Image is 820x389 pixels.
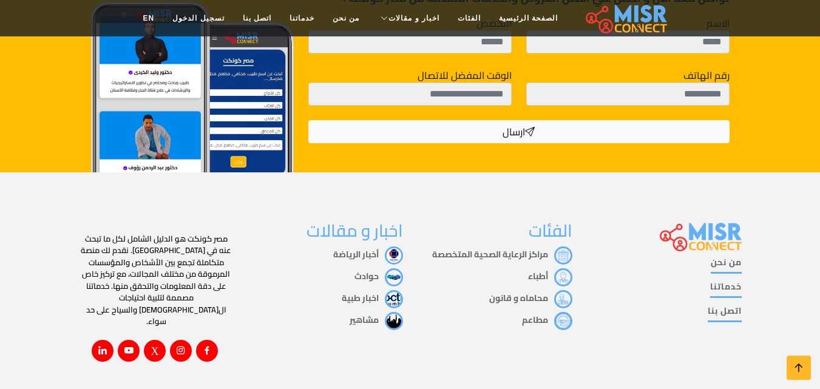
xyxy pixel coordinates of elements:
a: مراكز الرعاية الصحية المتخصصة [432,246,572,262]
img: اخبار طبية [385,290,403,308]
a: خدماتنا [280,7,324,30]
a: محاماه و قانون [489,290,572,306]
a: مطاعم [522,312,572,328]
a: اخبار و مقالات [368,7,449,30]
img: حوادث [385,268,403,286]
img: main.misr_connect [586,3,667,33]
span: اخبار و مقالات [388,13,439,24]
a: أطباء [528,268,572,284]
img: محاماه و قانون [554,290,572,308]
img: مشاهير [385,312,403,330]
a: أخبار الرياضة [333,246,403,262]
a: اتصل بنا [708,305,742,322]
a: اتصل بنا [234,7,280,30]
a: من نحن [711,256,742,274]
label: الوقت المفضل للاتصال [418,68,512,83]
a: خدماتنا [710,280,742,298]
label: رقم الهاتف [683,68,730,83]
img: مراكز الرعاية الصحية المتخصصة [554,246,572,265]
a: تسجيل الدخول [163,7,233,30]
a: الفئات [449,7,490,30]
a: حوادث [354,268,403,284]
img: أخبار الرياضة [385,246,403,265]
img: مطاعم [554,312,572,330]
a: الصفحة الرئيسية [490,7,567,30]
h3: الفئات [418,221,572,242]
h3: اخبار و مقالات [248,221,403,242]
img: Join Misr Connect [91,1,294,191]
a: EN [134,7,164,30]
p: مصر كونكت هو الدليل الشامل لكل ما تبحث عنه في [GEOGRAPHIC_DATA]. نقدم لك منصة متكاملة تجمع بين ال... [79,233,234,328]
a: مشاهير [350,312,403,328]
i: X [151,345,159,356]
img: main.misr_connect [660,221,741,251]
img: أطباء [554,268,572,286]
a: X [144,340,166,362]
button: ارسال [308,120,729,143]
a: اخبار طبية [342,290,403,306]
a: من نحن [324,7,368,30]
